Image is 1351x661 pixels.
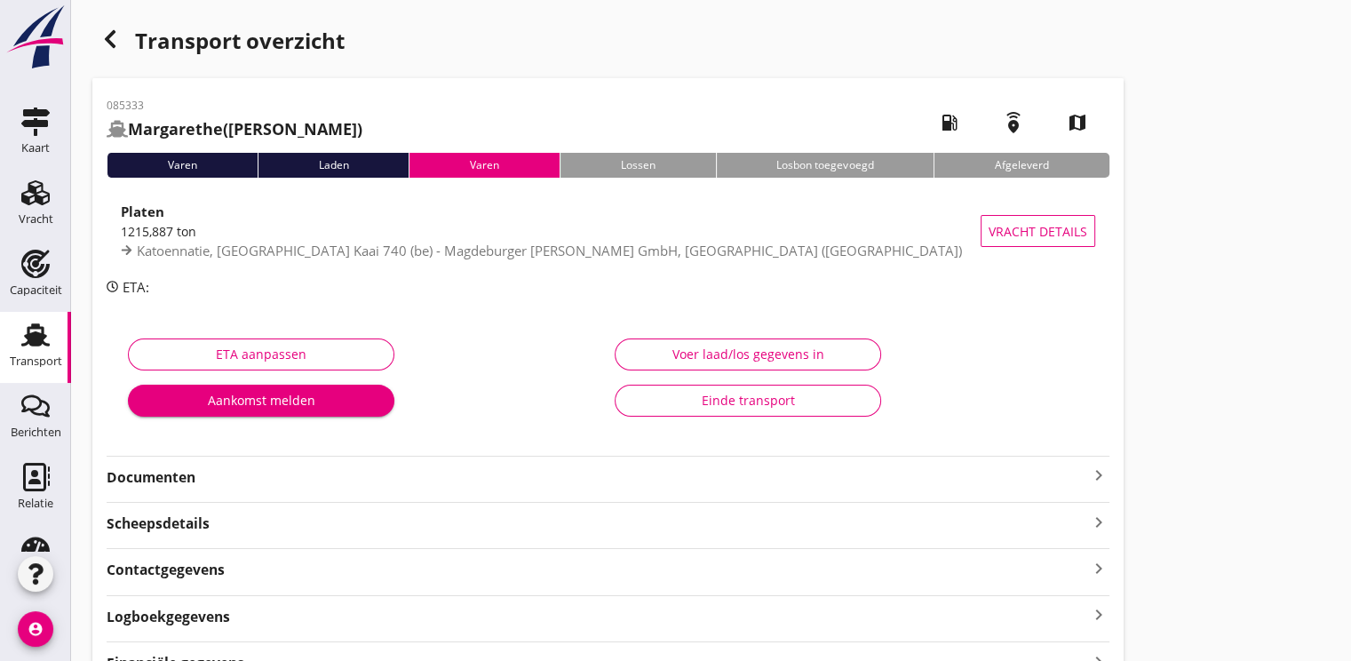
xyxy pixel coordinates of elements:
[258,153,409,178] div: Laden
[716,153,934,178] div: Losbon toegevoegd
[925,98,974,147] i: local_gas_station
[18,498,53,509] div: Relatie
[615,338,881,370] button: Voer laad/los gegevens in
[143,345,379,363] div: ETA aanpassen
[560,153,716,178] div: Lossen
[107,192,1109,270] a: Platen1215,887 tonKatoennatie, [GEOGRAPHIC_DATA] Kaai 740 (be) - Magdeburger [PERSON_NAME] GmbH, ...
[137,242,962,259] span: Katoennatie, [GEOGRAPHIC_DATA] Kaai 740 (be) - Magdeburger [PERSON_NAME] GmbH, [GEOGRAPHIC_DATA] ...
[615,385,881,417] button: Einde transport
[4,4,68,70] img: logo-small.a267ee39.svg
[981,215,1095,247] button: Vracht details
[1088,556,1109,580] i: keyboard_arrow_right
[107,607,230,627] strong: Logboekgegevens
[107,467,1088,488] strong: Documenten
[107,117,362,141] h2: ([PERSON_NAME])
[989,98,1038,147] i: emergency_share
[92,21,1124,64] div: Transport overzicht
[121,222,981,241] div: 1215,887 ton
[630,391,866,410] div: Einde transport
[1088,603,1109,627] i: keyboard_arrow_right
[19,213,53,225] div: Vracht
[128,385,394,417] button: Aankomst melden
[630,345,866,363] div: Voer laad/los gegevens in
[142,391,380,410] div: Aankomst melden
[123,278,149,296] span: ETA:
[128,118,223,139] strong: Margarethe
[128,338,394,370] button: ETA aanpassen
[1088,510,1109,534] i: keyboard_arrow_right
[934,153,1109,178] div: Afgeleverd
[121,203,164,220] strong: Platen
[10,355,62,367] div: Transport
[107,560,225,580] strong: Contactgegevens
[107,514,210,534] strong: Scheepsdetails
[18,611,53,647] i: account_circle
[409,153,560,178] div: Varen
[1053,98,1102,147] i: map
[1088,465,1109,486] i: keyboard_arrow_right
[11,426,61,438] div: Berichten
[989,222,1087,241] span: Vracht details
[21,142,50,154] div: Kaart
[10,284,62,296] div: Capaciteit
[107,153,258,178] div: Varen
[107,98,362,114] p: 085333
